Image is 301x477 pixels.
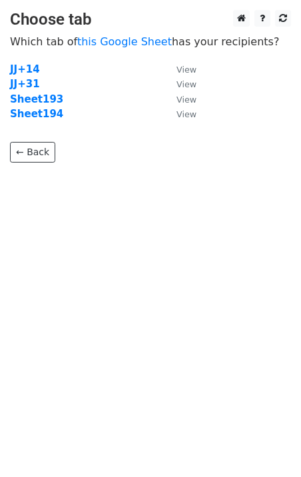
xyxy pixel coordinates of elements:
[10,63,40,75] a: JJ+14
[163,78,196,90] a: View
[176,95,196,105] small: View
[10,10,291,29] h3: Choose tab
[176,79,196,89] small: View
[163,108,196,120] a: View
[163,63,196,75] a: View
[10,35,291,49] p: Which tab of has your recipients?
[176,109,196,119] small: View
[77,35,172,48] a: this Google Sheet
[10,93,63,105] a: Sheet193
[10,108,63,120] a: Sheet194
[163,93,196,105] a: View
[10,142,55,163] a: ← Back
[176,65,196,75] small: View
[10,78,40,90] a: JJ+31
